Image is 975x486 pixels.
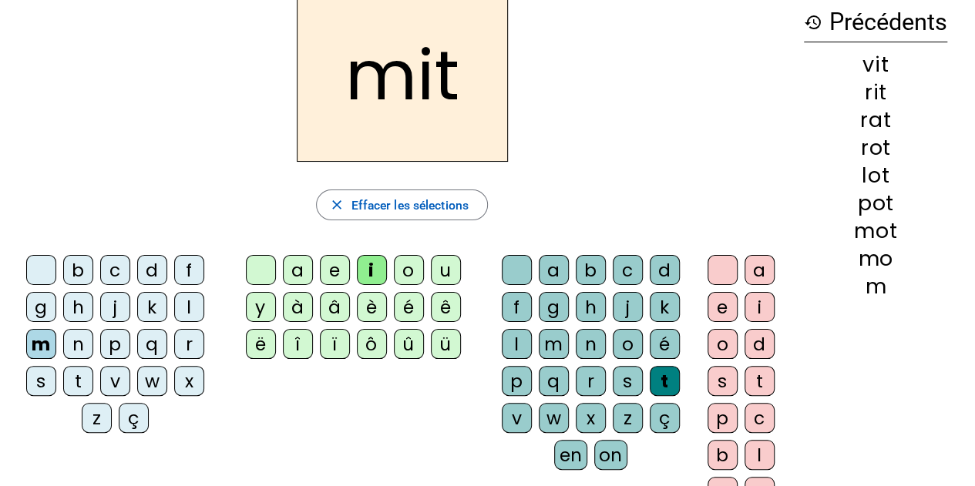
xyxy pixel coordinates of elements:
[613,255,643,285] div: c
[431,292,461,322] div: ê
[502,366,532,396] div: p
[708,403,738,433] div: p
[26,292,56,322] div: g
[804,109,947,130] div: rat
[554,440,587,470] div: en
[650,403,680,433] div: ç
[394,255,424,285] div: o
[594,440,627,470] div: on
[502,329,532,359] div: l
[174,329,204,359] div: r
[804,220,947,241] div: mot
[357,329,387,359] div: ô
[63,255,93,285] div: b
[613,329,643,359] div: o
[357,255,387,285] div: i
[174,366,204,396] div: x
[137,366,167,396] div: w
[804,137,947,158] div: rot
[119,403,149,433] div: ç
[246,329,276,359] div: ë
[576,366,606,396] div: r
[804,276,947,297] div: m
[708,366,738,396] div: s
[804,193,947,213] div: pot
[650,255,680,285] div: d
[539,403,569,433] div: w
[100,255,130,285] div: c
[613,366,643,396] div: s
[576,255,606,285] div: b
[82,403,112,433] div: z
[431,255,461,285] div: u
[804,248,947,269] div: mo
[576,292,606,322] div: h
[246,292,276,322] div: y
[316,189,488,220] button: Effacer les sélections
[613,292,643,322] div: j
[431,329,461,359] div: ü
[63,329,93,359] div: n
[283,255,313,285] div: a
[708,440,738,470] div: b
[320,292,350,322] div: â
[745,292,775,322] div: i
[539,292,569,322] div: g
[745,329,775,359] div: d
[745,440,775,470] div: l
[174,292,204,322] div: l
[613,403,643,433] div: z
[137,292,167,322] div: k
[394,292,424,322] div: é
[283,329,313,359] div: î
[539,255,569,285] div: a
[804,54,947,75] div: vit
[708,329,738,359] div: o
[745,366,775,396] div: t
[650,292,680,322] div: k
[394,329,424,359] div: û
[650,329,680,359] div: é
[745,403,775,433] div: c
[804,3,947,42] h3: Précédents
[100,329,130,359] div: p
[320,329,350,359] div: ï
[804,165,947,186] div: lot
[539,329,569,359] div: m
[100,292,130,322] div: j
[576,403,606,433] div: x
[708,292,738,322] div: e
[63,292,93,322] div: h
[539,366,569,396] div: q
[137,329,167,359] div: q
[283,292,313,322] div: à
[804,82,947,102] div: rit
[26,366,56,396] div: s
[650,366,680,396] div: t
[26,329,56,359] div: m
[351,195,468,216] span: Effacer les sélections
[357,292,387,322] div: è
[329,197,345,213] mat-icon: close
[804,13,822,32] mat-icon: history
[502,403,532,433] div: v
[174,255,204,285] div: f
[320,255,350,285] div: e
[137,255,167,285] div: d
[63,366,93,396] div: t
[100,366,130,396] div: v
[502,292,532,322] div: f
[576,329,606,359] div: n
[745,255,775,285] div: a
